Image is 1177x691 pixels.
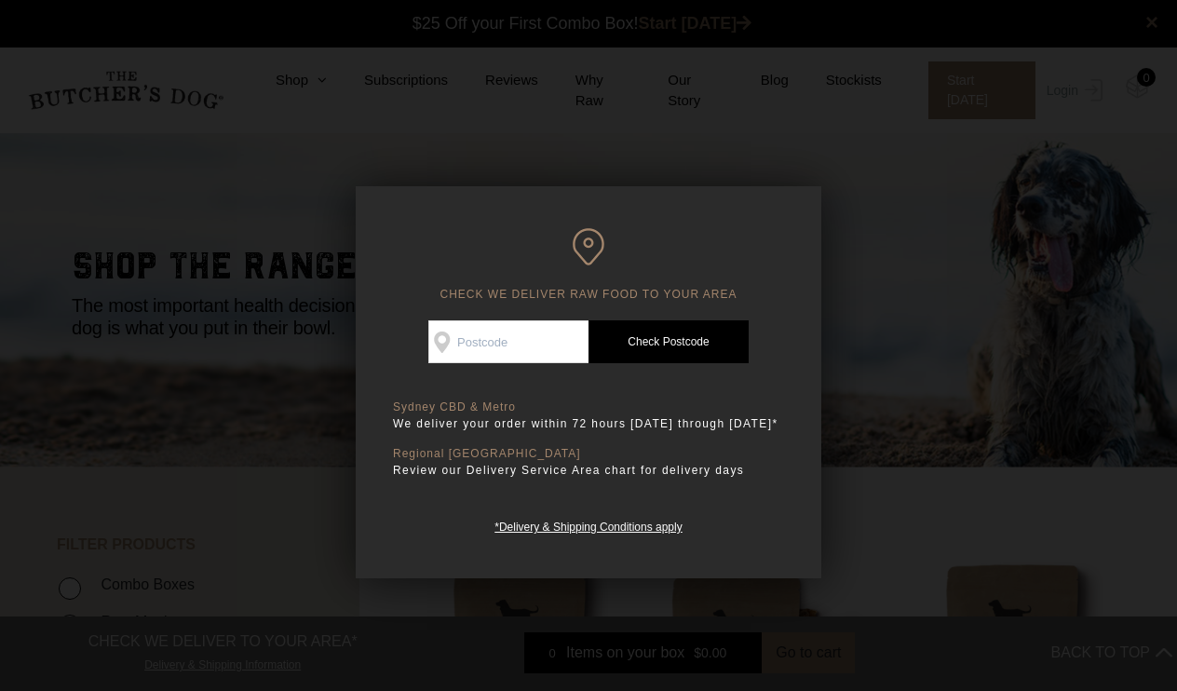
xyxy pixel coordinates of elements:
a: *Delivery & Shipping Conditions apply [494,516,682,534]
p: Sydney CBD & Metro [393,400,784,414]
a: Check Postcode [588,320,749,363]
p: We deliver your order within 72 hours [DATE] through [DATE]* [393,414,784,433]
p: Review our Delivery Service Area chart for delivery days [393,461,784,480]
input: Postcode [428,320,588,363]
p: Regional [GEOGRAPHIC_DATA] [393,447,784,461]
h6: CHECK WE DELIVER RAW FOOD TO YOUR AREA [393,228,784,302]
